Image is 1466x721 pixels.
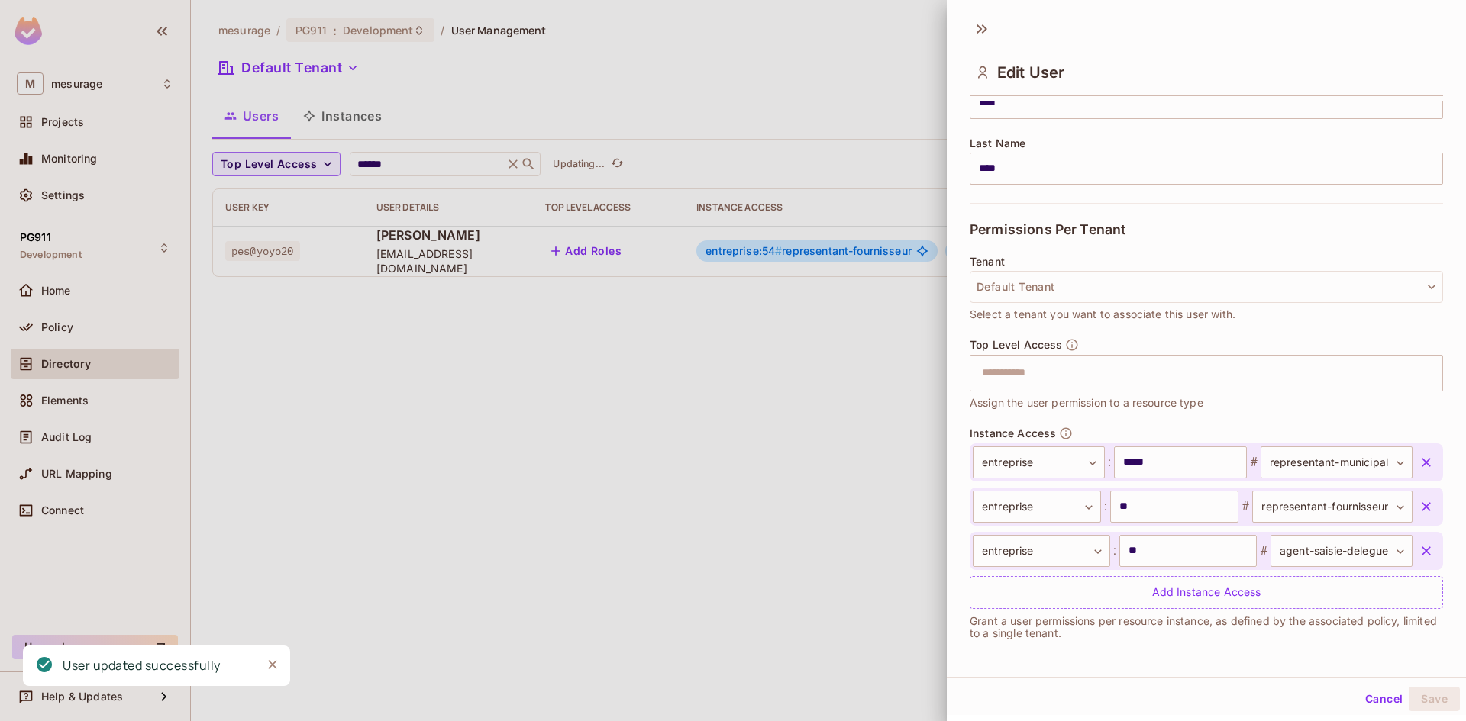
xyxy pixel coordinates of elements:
span: # [1247,453,1261,472]
span: # [1257,542,1271,560]
span: Permissions Per Tenant [970,222,1125,237]
span: Select a tenant you want to associate this user with. [970,306,1235,323]
span: Tenant [970,256,1005,268]
div: representant-municipal [1261,446,1413,478]
button: Default Tenant [970,271,1443,303]
div: entreprise [973,535,1110,567]
div: agent-saisie-delegue [1271,535,1413,567]
div: entreprise [973,446,1105,478]
button: Open [1435,371,1438,374]
button: Cancel [1359,687,1409,711]
span: : [1101,497,1110,516]
div: User updated successfully [63,656,221,675]
span: # [1238,497,1252,516]
span: : [1110,542,1119,560]
span: Last Name [970,137,1025,150]
span: Top Level Access [970,339,1062,351]
button: Save [1409,687,1460,711]
span: : [1105,453,1114,472]
p: Grant a user permissions per resource instance, as defined by the associated policy, limited to a... [970,615,1443,639]
div: representant-fournisseur [1252,491,1413,523]
span: Assign the user permission to a resource type [970,394,1203,411]
span: Edit User [997,63,1064,82]
span: Instance Access [970,427,1056,439]
div: entreprise [973,491,1101,523]
div: Add Instance Access [970,576,1443,609]
button: Close [261,653,284,676]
